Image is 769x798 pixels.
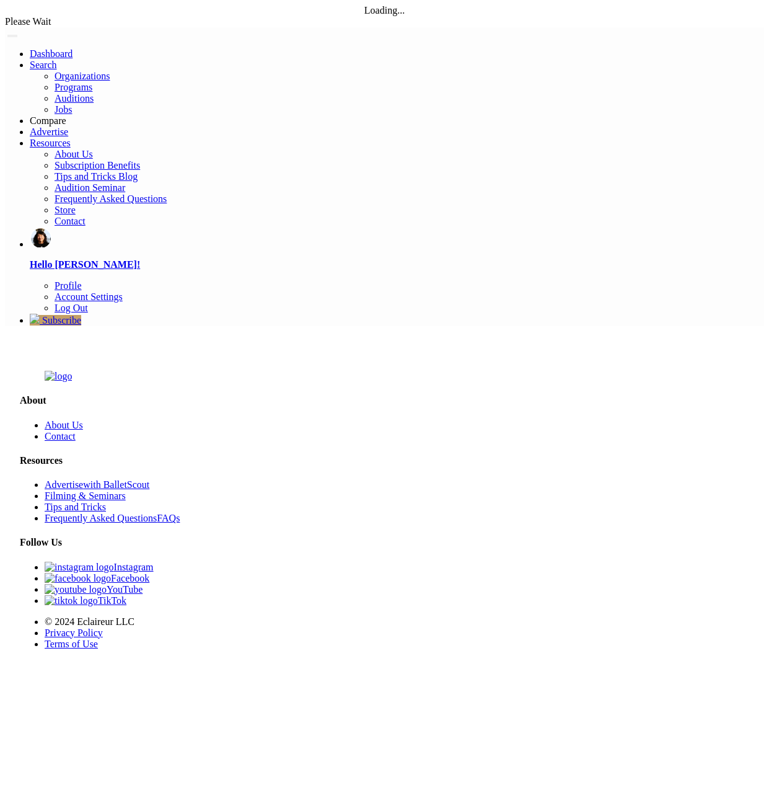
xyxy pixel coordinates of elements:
[55,303,88,313] a: Log Out
[42,315,81,326] span: Subscribe
[55,171,138,182] a: Tips and Tricks Blog
[55,291,123,302] a: Account Settings
[30,138,71,148] a: Resources
[55,193,167,204] a: Frequently Asked Questions
[55,82,92,92] a: Programs
[45,573,111,584] img: facebook logo
[20,455,749,466] h4: Resources
[45,479,149,490] a: Advertisewith BalletScout
[55,71,110,81] a: Organizations
[20,395,749,406] h4: About
[30,126,68,137] a: Advertise
[364,5,405,16] span: Loading...
[45,490,126,501] a: Filming & Seminars
[30,259,764,270] p: Hello [PERSON_NAME]!
[30,314,40,324] img: gem.svg
[45,513,180,523] a: Frequently Asked QuestionsFAQs
[45,616,749,627] li: © 2024 Eclaireur LLC
[30,60,57,70] a: Search
[55,93,94,104] a: Auditions
[45,573,149,583] a: Facebook
[45,513,157,523] span: Frequently Asked Questions
[45,584,143,595] a: YouTube
[55,149,93,159] a: About Us
[30,315,81,326] a: Subscribe
[157,513,180,523] span: FAQs
[31,228,51,247] img: profile picture
[5,16,764,27] div: Please Wait
[83,479,149,490] span: with BalletScout
[30,149,764,227] ul: Resources
[45,371,72,382] img: logo
[45,420,83,430] a: About Us
[30,48,73,59] a: Dashboard
[55,280,82,291] a: Profile
[20,537,749,548] h4: Follow Us
[45,595,98,606] img: tiktok logo
[45,627,103,638] a: Privacy Policy
[55,182,125,193] a: Audition Seminar
[45,595,126,606] a: TikTok
[45,502,106,512] a: Tips and Tricks
[55,160,140,171] a: Subscription Benefits
[45,562,154,572] a: Instagram
[55,104,72,115] a: Jobs
[45,639,98,649] a: Terms of Use
[30,280,764,314] ul: profile picture Hello [PERSON_NAME]!
[45,584,107,595] img: youtube logo
[55,216,86,226] a: Contact
[7,35,17,37] button: Toggle navigation
[30,227,764,270] a: profile picture Hello [PERSON_NAME]!
[45,562,114,573] img: instagram logo
[30,71,764,115] ul: Resources
[55,205,76,215] a: Store
[45,431,76,441] a: Contact
[30,115,66,126] a: Compare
